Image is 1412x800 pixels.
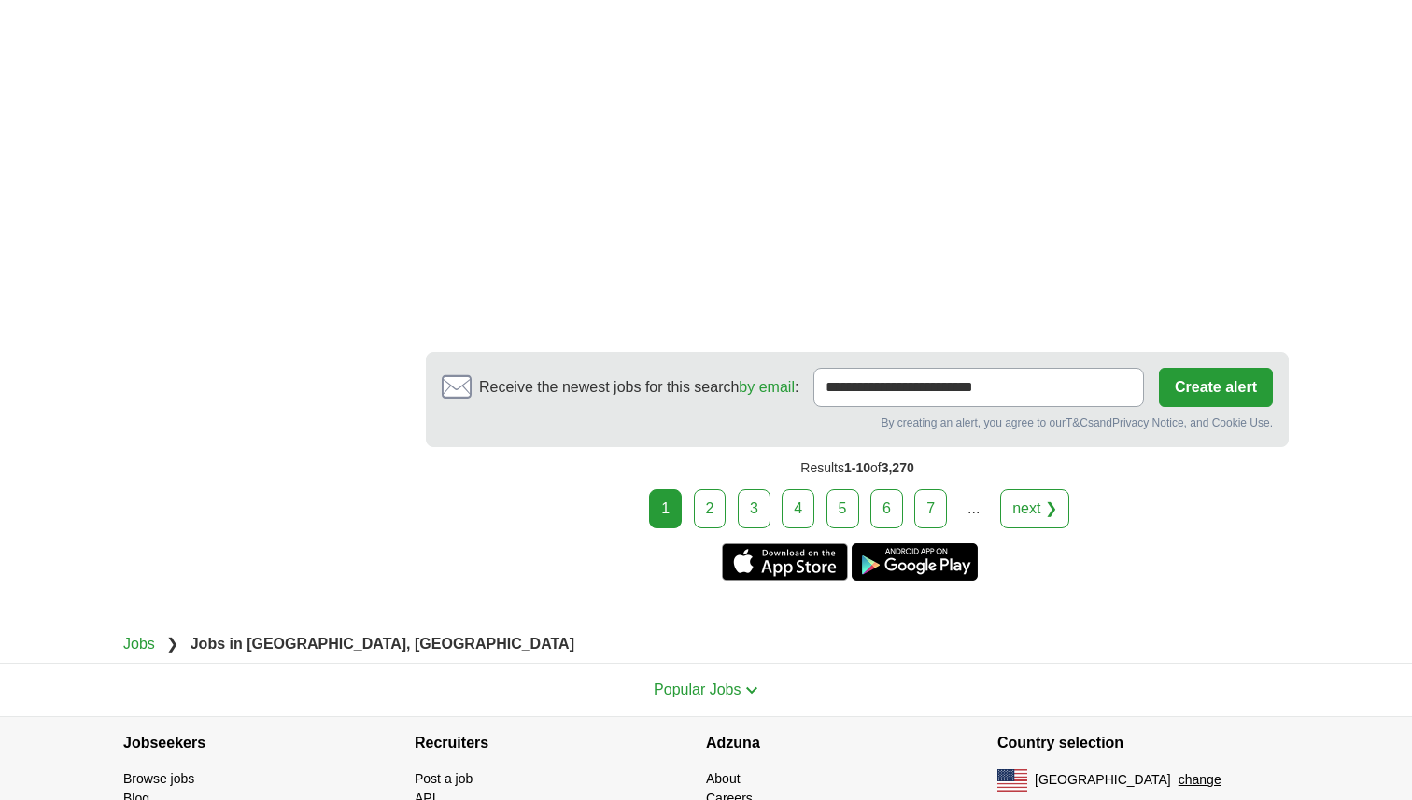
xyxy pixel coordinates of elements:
[415,771,473,786] a: Post a job
[1035,770,1171,790] span: [GEOGRAPHIC_DATA]
[852,543,978,581] a: Get the Android app
[706,771,741,786] a: About
[1112,416,1184,429] a: Privacy Notice
[782,489,814,528] a: 4
[1179,770,1221,790] button: change
[654,681,741,697] span: Popular Jobs
[649,489,682,528] div: 1
[166,636,178,652] span: ❯
[426,447,1289,489] div: Results of
[1066,416,1094,429] a: T&Cs
[722,543,848,581] a: Get the iPhone app
[870,489,903,528] a: 6
[442,414,1273,431] div: By creating an alert, you agree to our and , and Cookie Use.
[738,489,770,528] a: 3
[997,717,1289,769] h4: Country selection
[191,636,574,652] strong: Jobs in [GEOGRAPHIC_DATA], [GEOGRAPHIC_DATA]
[123,636,155,652] a: Jobs
[745,686,758,695] img: toggle icon
[479,376,798,399] span: Receive the newest jobs for this search :
[882,460,914,475] span: 3,270
[1000,489,1069,528] a: next ❯
[694,489,727,528] a: 2
[826,489,859,528] a: 5
[123,771,194,786] a: Browse jobs
[1159,368,1273,407] button: Create alert
[844,460,870,475] span: 1-10
[955,490,993,527] div: ...
[739,379,795,395] a: by email
[997,769,1027,792] img: US flag
[914,489,947,528] a: 7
